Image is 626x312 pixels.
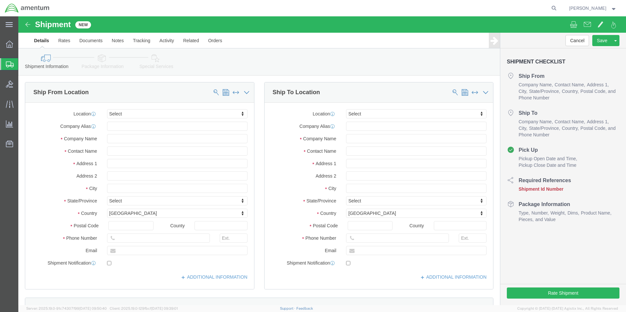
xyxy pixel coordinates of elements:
[110,306,178,310] span: Client: 2025.19.0-129fbcf
[569,5,606,12] span: Cienna Green
[151,306,178,310] span: [DATE] 09:39:01
[569,4,617,12] button: [PERSON_NAME]
[26,306,107,310] span: Server: 2025.19.0-91c74307f99
[18,16,626,305] iframe: FS Legacy Container
[280,306,296,310] a: Support
[517,306,618,311] span: Copyright © [DATE]-[DATE] Agistix Inc., All Rights Reserved
[5,3,50,13] img: logo
[296,306,313,310] a: Feedback
[79,306,107,310] span: [DATE] 09:50:40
